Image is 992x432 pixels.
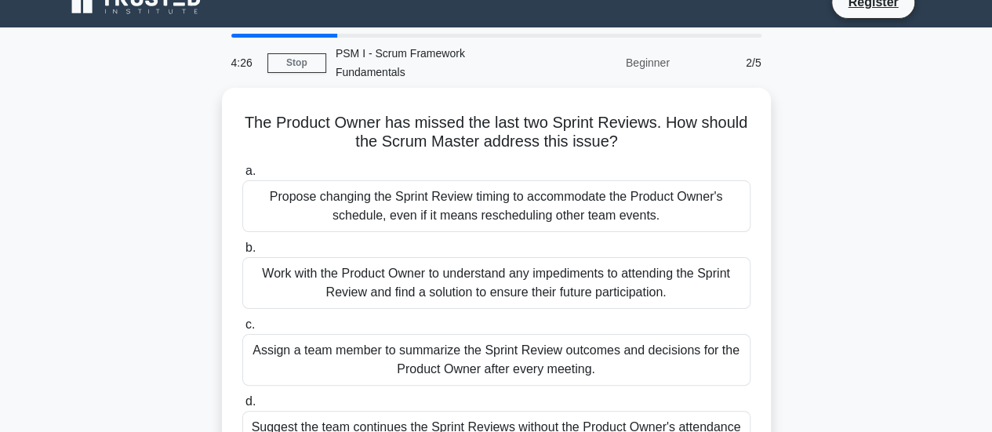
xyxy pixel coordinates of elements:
div: Assign a team member to summarize the Sprint Review outcomes and decisions for the Product Owner ... [242,334,750,386]
h5: The Product Owner has missed the last two Sprint Reviews. How should the Scrum Master address thi... [241,113,752,152]
span: c. [245,318,255,331]
a: Stop [267,53,326,73]
span: d. [245,394,256,408]
span: a. [245,164,256,177]
div: Beginner [542,47,679,78]
div: 4:26 [222,47,267,78]
div: PSM I - Scrum Framework Fundamentals [326,38,542,88]
div: Work with the Product Owner to understand any impediments to attending the Sprint Review and find... [242,257,750,309]
div: Propose changing the Sprint Review timing to accommodate the Product Owner's schedule, even if it... [242,180,750,232]
span: b. [245,241,256,254]
div: 2/5 [679,47,771,78]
